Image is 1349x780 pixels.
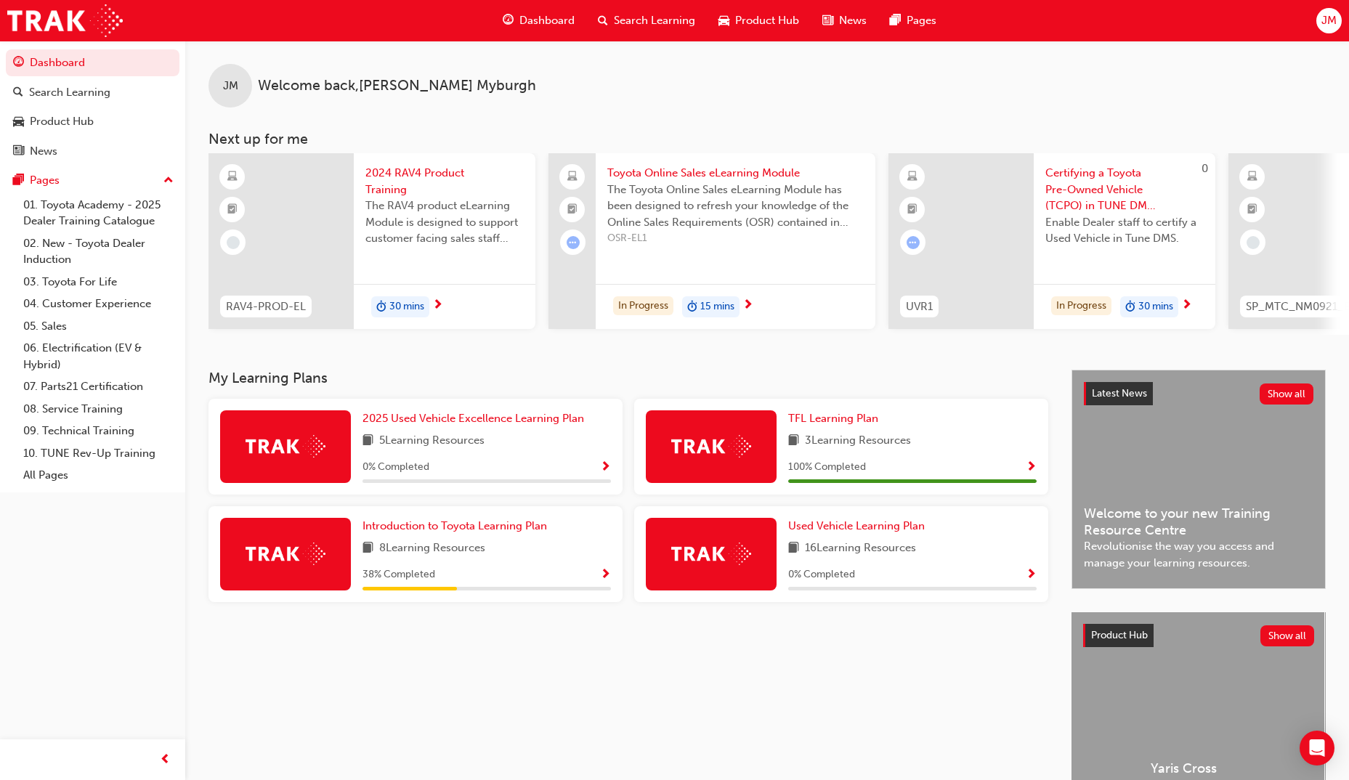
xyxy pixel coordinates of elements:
span: booktick-icon [907,200,917,219]
a: news-iconNews [811,6,878,36]
span: next-icon [742,299,753,312]
span: guage-icon [503,12,514,30]
a: Toyota Online Sales eLearning ModuleThe Toyota Online Sales eLearning Module has been designed to... [548,153,875,329]
span: Welcome back , [PERSON_NAME] Myburgh [258,78,536,94]
span: 38 % Completed [362,566,435,583]
span: 0 [1202,162,1208,175]
button: Show all [1260,383,1314,405]
a: Product HubShow all [1083,624,1314,647]
span: 15 mins [700,298,734,315]
span: up-icon [163,171,174,190]
a: 07. Parts21 Certification [17,375,179,398]
a: 2025 Used Vehicle Excellence Learning Plan [362,410,590,427]
span: search-icon [598,12,608,30]
span: UVR1 [906,298,933,315]
span: 30 mins [389,298,424,315]
a: guage-iconDashboard [491,6,586,36]
a: car-iconProduct Hub [707,6,811,36]
span: learningRecordVerb_ATTEMPT-icon [567,236,580,249]
a: search-iconSearch Learning [586,6,707,36]
span: book-icon [788,432,799,450]
span: duration-icon [687,298,697,317]
img: Trak [246,435,325,458]
span: JM [1321,12,1337,29]
a: All Pages [17,464,179,487]
a: RAV4-PROD-EL2024 RAV4 Product TrainingThe RAV4 product eLearning Module is designed to support cu... [208,153,535,329]
button: Pages [6,167,179,194]
span: book-icon [362,540,373,558]
a: Used Vehicle Learning Plan [788,518,931,535]
span: next-icon [1181,299,1192,312]
span: prev-icon [160,751,171,769]
a: Dashboard [6,49,179,76]
span: 8 Learning Resources [379,540,485,558]
h3: Next up for me [185,131,1349,147]
span: news-icon [822,12,833,30]
span: search-icon [13,86,23,99]
span: next-icon [432,299,443,312]
span: 5 Learning Resources [379,432,485,450]
a: 01. Toyota Academy - 2025 Dealer Training Catalogue [17,194,179,232]
span: learningResourceType_ELEARNING-icon [907,168,917,187]
span: The Toyota Online Sales eLearning Module has been designed to refresh your knowledge of the Onlin... [607,182,864,231]
span: JM [223,78,238,94]
button: DashboardSearch LearningProduct HubNews [6,46,179,167]
span: 3 Learning Resources [805,432,911,450]
a: 09. Technical Training [17,420,179,442]
div: In Progress [1051,296,1111,316]
a: 08. Service Training [17,398,179,421]
span: Toyota Online Sales eLearning Module [607,165,864,182]
div: Pages [30,172,60,189]
a: 05. Sales [17,315,179,338]
img: Trak [7,4,123,37]
span: booktick-icon [567,200,578,219]
a: Search Learning [6,79,179,106]
span: Introduction to Toyota Learning Plan [362,519,547,532]
span: Show Progress [600,569,611,582]
a: 03. Toyota For Life [17,271,179,293]
img: Trak [671,435,751,458]
img: Trak [671,543,751,565]
span: Revolutionise the way you access and manage your learning resources. [1084,538,1313,571]
span: Pages [907,12,936,29]
span: learningResourceType_ELEARNING-icon [227,168,238,187]
span: Certifying a Toyota Pre-Owned Vehicle (TCPO) in TUNE DMS e-Learning Module [1045,165,1204,214]
a: Introduction to Toyota Learning Plan [362,518,553,535]
a: 06. Electrification (EV & Hybrid) [17,337,179,375]
h3: My Learning Plans [208,370,1048,386]
span: Welcome to your new Training Resource Centre [1084,505,1313,538]
span: Yaris Cross [1151,760,1313,777]
span: Product Hub [1091,629,1148,641]
button: JM [1316,8,1342,33]
span: Dashboard [519,12,575,29]
a: pages-iconPages [878,6,948,36]
a: 10. TUNE Rev-Up Training [17,442,179,465]
a: 0UVR1Certifying a Toyota Pre-Owned Vehicle (TCPO) in TUNE DMS e-Learning ModuleEnable Dealer staf... [888,153,1215,329]
button: Show Progress [600,566,611,584]
button: Show all [1260,625,1315,646]
span: 2024 RAV4 Product Training [365,165,524,198]
div: Open Intercom Messenger [1300,731,1334,765]
span: TFL Learning Plan [788,412,878,425]
a: 02. New - Toyota Dealer Induction [17,232,179,271]
span: learningResourceType_ELEARNING-icon [1247,168,1257,187]
span: duration-icon [1125,298,1135,317]
span: car-icon [718,12,729,30]
a: 04. Customer Experience [17,293,179,315]
span: Enable Dealer staff to certify a Used Vehicle in Tune DMS. [1045,214,1204,247]
button: Show Progress [1026,458,1037,476]
a: Latest NewsShow all [1084,382,1313,405]
span: book-icon [362,432,373,450]
span: Show Progress [1026,461,1037,474]
span: The RAV4 product eLearning Module is designed to support customer facing sales staff with introdu... [365,198,524,247]
span: guage-icon [13,57,24,70]
span: book-icon [788,540,799,558]
span: 2025 Used Vehicle Excellence Learning Plan [362,412,584,425]
span: Latest News [1092,387,1147,399]
span: 0 % Completed [362,459,429,476]
a: News [6,138,179,165]
span: Show Progress [600,461,611,474]
div: Search Learning [29,84,110,101]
